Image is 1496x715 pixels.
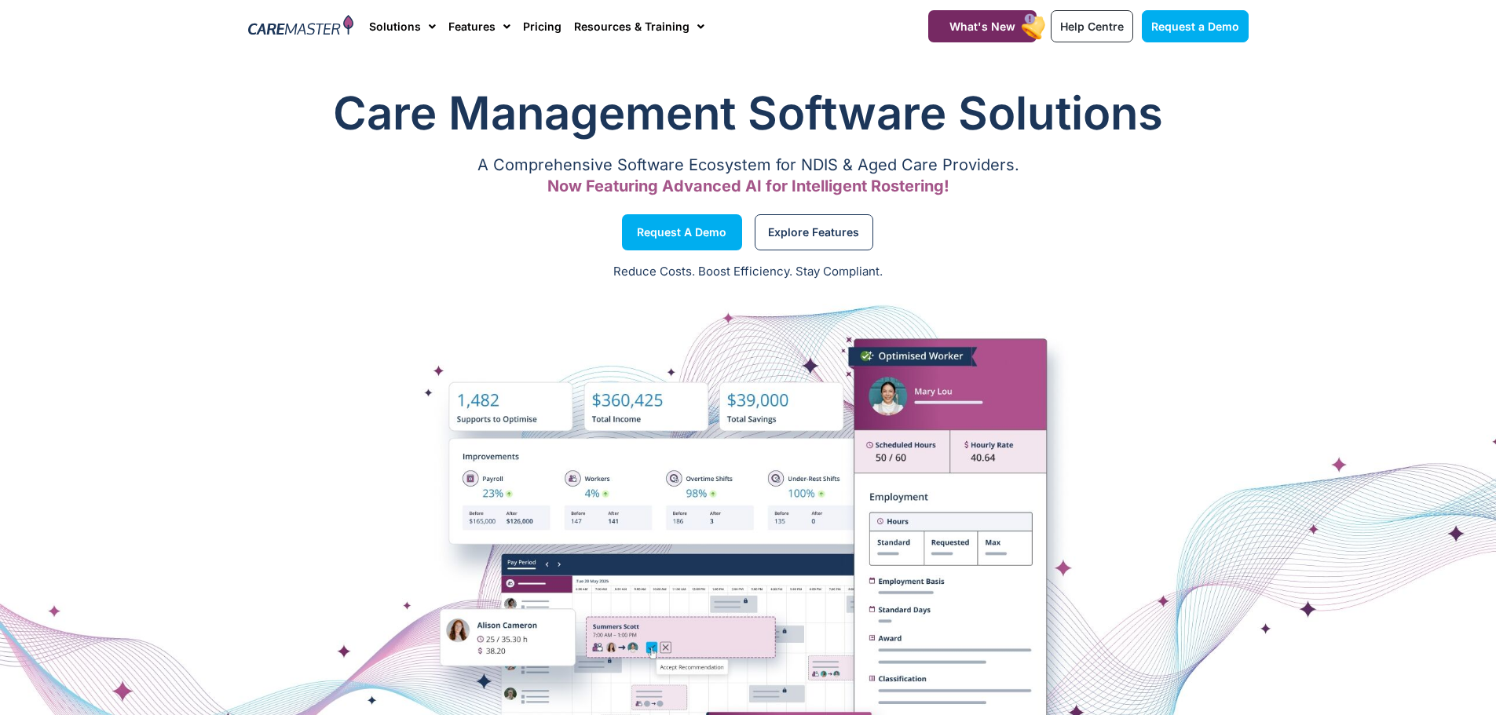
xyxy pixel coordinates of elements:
[547,177,949,195] span: Now Featuring Advanced AI for Intelligent Rostering!
[928,10,1037,42] a: What's New
[949,20,1015,33] span: What's New
[248,82,1249,144] h1: Care Management Software Solutions
[248,15,354,38] img: CareMaster Logo
[755,214,873,250] a: Explore Features
[1142,10,1249,42] a: Request a Demo
[9,263,1487,281] p: Reduce Costs. Boost Efficiency. Stay Compliant.
[622,214,742,250] a: Request a Demo
[1051,10,1133,42] a: Help Centre
[1060,20,1124,33] span: Help Centre
[768,228,859,236] span: Explore Features
[248,160,1249,170] p: A Comprehensive Software Ecosystem for NDIS & Aged Care Providers.
[1151,20,1239,33] span: Request a Demo
[637,228,726,236] span: Request a Demo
